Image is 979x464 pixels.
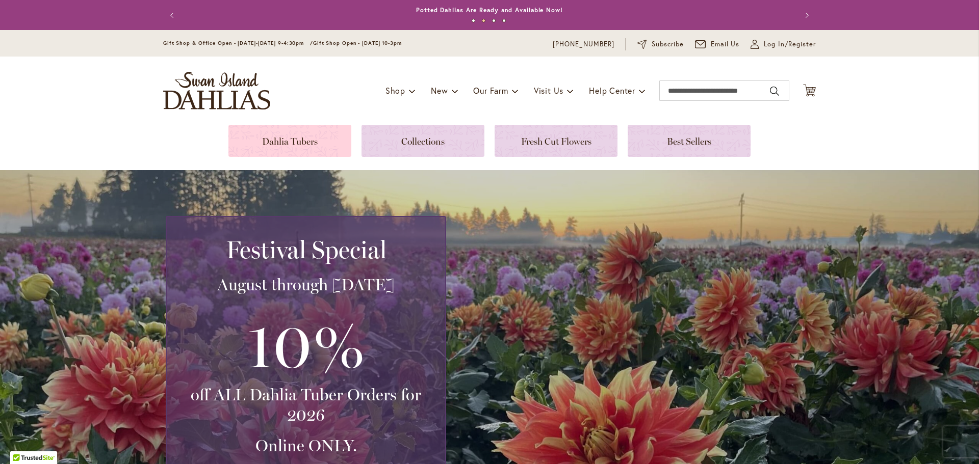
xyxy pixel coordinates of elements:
span: Gift Shop & Office Open - [DATE]-[DATE] 9-4:30pm / [163,40,313,46]
span: Visit Us [534,85,563,96]
span: Email Us [711,39,740,49]
span: Help Center [589,85,635,96]
a: store logo [163,72,270,110]
span: Log In/Register [764,39,816,49]
span: Shop [385,85,405,96]
button: 1 of 4 [472,19,475,22]
a: Email Us [695,39,740,49]
h2: Festival Special [179,235,433,264]
button: 2 of 4 [482,19,485,22]
h3: 10% [179,305,433,385]
a: [PHONE_NUMBER] [553,39,614,49]
a: Log In/Register [751,39,816,49]
span: Subscribe [652,39,684,49]
a: Potted Dahlias Are Ready and Available Now! [416,6,563,14]
h3: August through [DATE] [179,275,433,295]
span: New [431,85,448,96]
button: 3 of 4 [492,19,496,22]
button: Next [795,5,816,25]
button: 4 of 4 [502,19,506,22]
a: Subscribe [637,39,684,49]
h3: off ALL Dahlia Tuber Orders for 2026 [179,385,433,425]
span: Gift Shop Open - [DATE] 10-3pm [313,40,402,46]
button: Previous [163,5,184,25]
span: Our Farm [473,85,508,96]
